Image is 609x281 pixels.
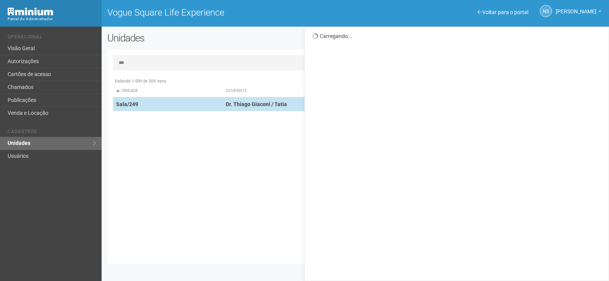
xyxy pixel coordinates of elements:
div: Exibindo 1-509 de 509 itens [113,78,599,85]
span: Nicolle Silva [556,1,596,14]
strong: Dr. Thiago Giaconi / Tatia [226,101,287,107]
h1: Vogue Square Life Experience [107,8,350,17]
a: [PERSON_NAME] [556,10,601,16]
a: Voltar para o portal [478,9,528,15]
a: NS [540,5,552,17]
h2: Unidades [107,32,308,44]
div: Painel do Administrador [8,16,96,22]
li: Operacional [8,34,96,42]
img: Minium [8,8,53,16]
div: Carregando... [312,33,603,40]
strong: Sala/249 [116,101,138,107]
li: Cadastros [8,129,96,137]
th: Unidade: activate to sort column descending [113,85,223,97]
th: Ocupante: activate to sort column ascending [223,85,423,97]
